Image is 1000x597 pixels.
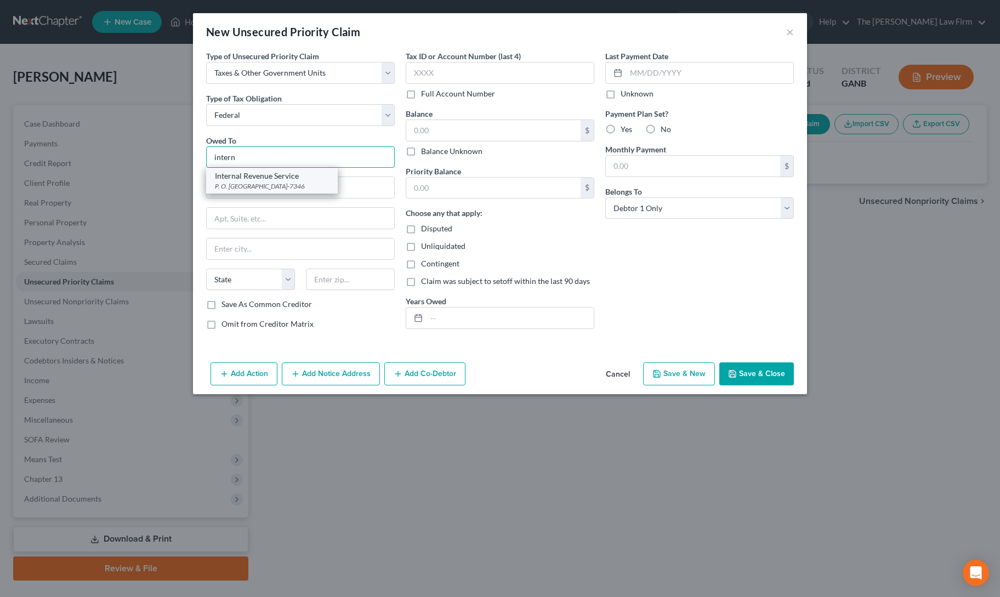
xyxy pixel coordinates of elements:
span: No [661,124,671,134]
label: Priority Balance [406,166,461,177]
button: Save & New [643,362,715,385]
span: Owed To [206,136,236,145]
input: 0.00 [406,120,581,141]
div: P. O. [GEOGRAPHIC_DATA]-7346 [215,181,329,191]
input: Search creditor by name... [206,146,395,168]
input: 0.00 [406,178,581,198]
label: Balance [406,108,433,120]
button: Add Notice Address [282,362,380,385]
div: $ [780,156,793,177]
label: Monthly Payment [605,144,666,155]
div: Open Intercom Messenger [963,560,989,586]
div: $ [581,178,594,198]
label: Save As Common Creditor [221,299,312,310]
span: Belongs To [605,187,642,196]
button: Save & Close [719,362,794,385]
span: Disputed [421,224,452,233]
label: Payment Plan Set? [605,108,794,120]
label: Years Owed [406,295,446,307]
button: Add Co-Debtor [384,362,465,385]
span: Type of Unsecured Priority Claim [206,52,319,61]
button: Cancel [597,363,639,385]
span: Contingent [421,259,459,268]
span: Type of Tax Obligation [206,94,282,103]
span: Yes [621,124,632,134]
div: $ [581,120,594,141]
input: XXXX [406,62,594,84]
button: Add Action [211,362,277,385]
input: MM/DD/YYYY [626,62,793,83]
input: -- [427,308,594,328]
label: Balance Unknown [421,146,482,157]
button: × [786,25,794,38]
span: Unliquidated [421,241,465,251]
label: Choose any that apply: [406,207,482,219]
span: Omit from Creditor Matrix [221,319,314,328]
input: Apt, Suite, etc... [207,208,394,229]
div: New Unsecured Priority Claim [206,24,360,39]
label: Last Payment Date [605,50,668,62]
div: Internal Revenue Service [215,170,329,181]
span: Claim was subject to setoff within the last 90 days [421,276,590,286]
input: Enter zip... [306,269,395,291]
input: 0.00 [606,156,780,177]
label: Full Account Number [421,88,495,99]
label: Unknown [621,88,654,99]
label: Tax ID or Account Number (last 4) [406,50,521,62]
input: Enter city... [207,238,394,259]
